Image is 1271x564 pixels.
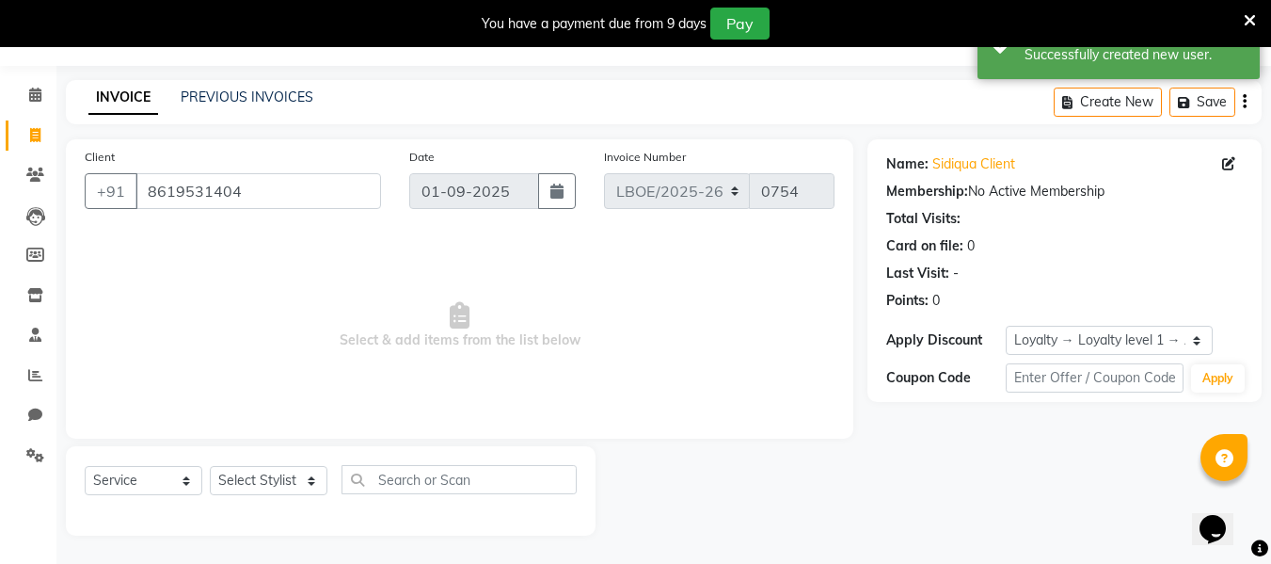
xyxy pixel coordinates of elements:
[1006,363,1184,393] input: Enter Offer / Coupon Code
[135,173,381,209] input: Search by Name/Mobile/Email/Code
[342,465,577,494] input: Search or Scan
[953,264,959,283] div: -
[886,368,1005,388] div: Coupon Code
[886,264,949,283] div: Last Visit:
[85,173,137,209] button: +91
[88,81,158,115] a: INVOICE
[967,236,975,256] div: 0
[181,89,313,105] a: PREVIOUS INVOICES
[886,209,961,229] div: Total Visits:
[1025,45,1246,65] div: Successfully created new user.
[85,232,834,420] span: Select & add items from the list below
[886,182,968,201] div: Membership:
[886,291,929,311] div: Points:
[85,149,115,166] label: Client
[710,8,770,40] button: Pay
[1191,364,1245,393] button: Apply
[482,14,707,34] div: You have a payment due from 9 days
[886,182,1243,201] div: No Active Membership
[1192,489,1252,545] iframe: chat widget
[932,154,1015,174] a: Sidiqua Client
[932,291,940,311] div: 0
[886,330,1005,350] div: Apply Discount
[604,149,686,166] label: Invoice Number
[1169,88,1235,117] button: Save
[409,149,435,166] label: Date
[886,236,963,256] div: Card on file:
[1054,88,1162,117] button: Create New
[886,154,929,174] div: Name:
